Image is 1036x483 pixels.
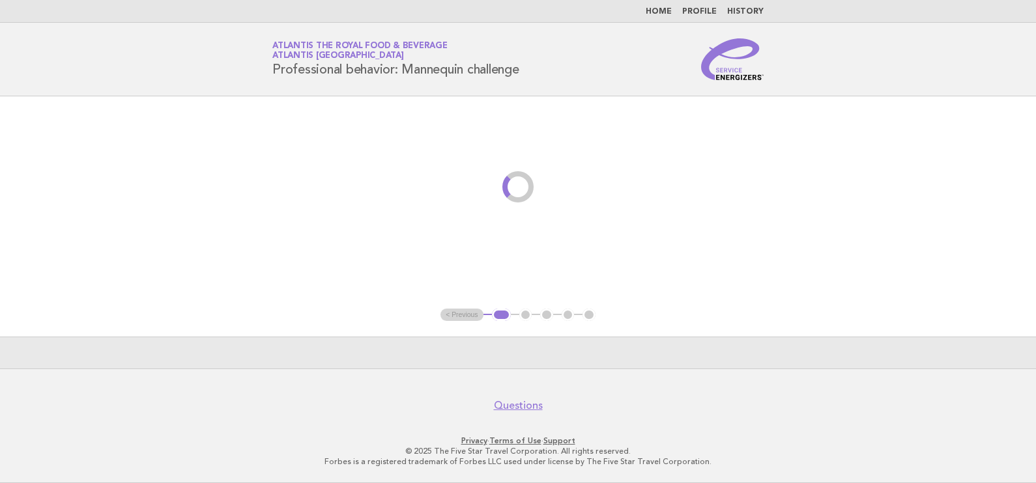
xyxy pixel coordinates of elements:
a: Support [543,436,575,445]
a: Terms of Use [489,436,541,445]
p: Forbes is a registered trademark of Forbes LLC used under license by The Five Star Travel Corpora... [119,456,917,467]
a: Atlantis the Royal Food & BeverageAtlantis [GEOGRAPHIC_DATA] [272,42,448,60]
a: Profile [682,8,717,16]
h1: Professional behavior: Mannequin challenge [272,42,519,76]
a: History [727,8,764,16]
p: · · [119,435,917,446]
span: Atlantis [GEOGRAPHIC_DATA] [272,52,404,61]
a: Home [646,8,672,16]
a: Questions [494,399,543,412]
img: Service Energizers [701,38,764,80]
a: Privacy [461,436,487,445]
p: © 2025 The Five Star Travel Corporation. All rights reserved. [119,446,917,456]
